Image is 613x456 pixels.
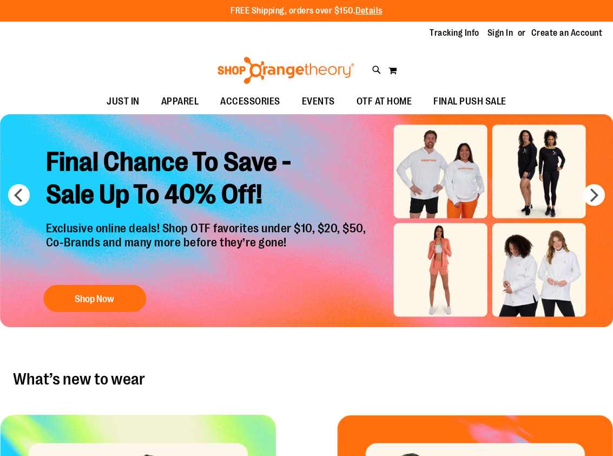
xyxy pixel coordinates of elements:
span: EVENTS [302,89,335,114]
img: Shop Orangetheory [216,57,356,84]
a: Sign In [487,27,513,39]
p: FREE Shipping, orders over $150. [230,5,383,17]
a: Tracking Info [430,27,479,39]
span: FINAL PUSH SALE [433,89,506,114]
a: Details [355,6,383,16]
button: prev [8,184,30,206]
h2: Final Chance To Save - Sale Up To 40% Off! [38,138,377,222]
p: Exclusive online deals! Shop OTF favorites under $10, $20, $50, Co-Brands and many more before th... [38,222,377,275]
span: APPAREL [161,89,199,114]
a: Create an Account [531,27,603,39]
button: next [583,184,605,206]
span: OTF AT HOME [357,89,412,114]
span: ACCESSORIES [220,89,280,114]
h2: What’s new to wear [13,370,600,388]
span: JUST IN [107,89,140,114]
button: Shop Now [43,285,146,312]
